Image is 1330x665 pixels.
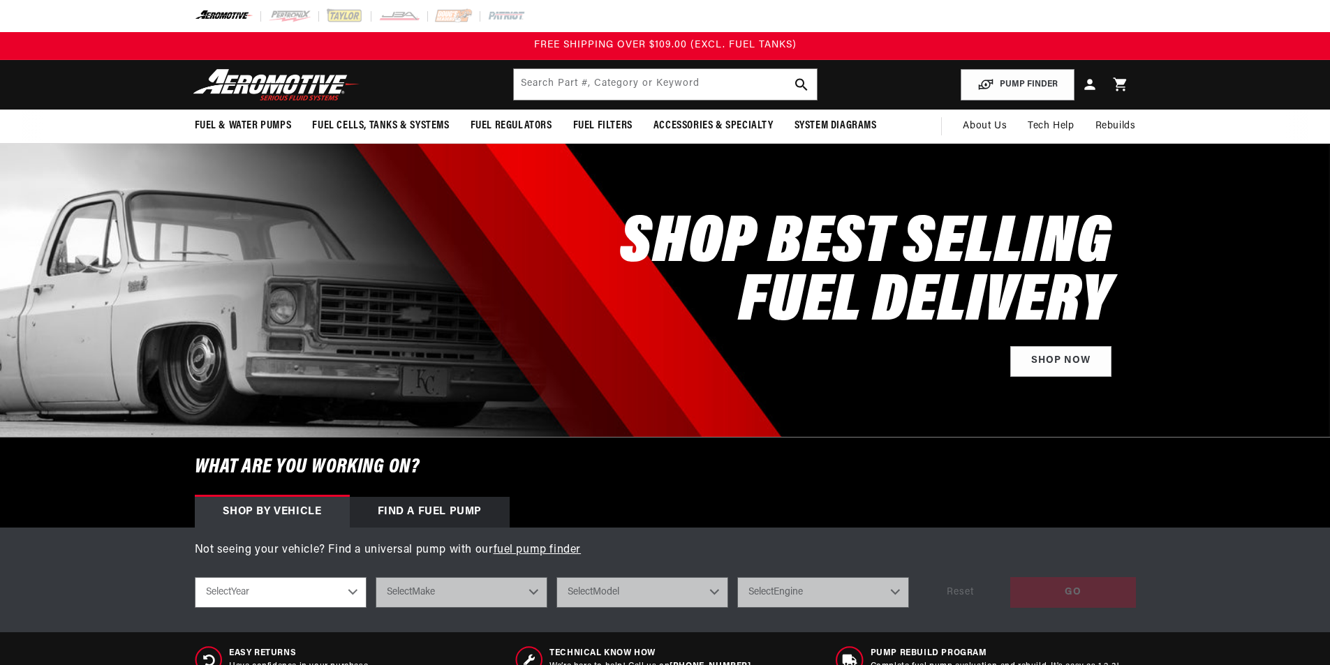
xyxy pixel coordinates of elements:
a: fuel pump finder [494,544,582,555]
summary: Fuel Regulators [460,110,563,142]
span: Fuel Regulators [471,119,552,133]
span: Pump Rebuild program [871,648,1120,659]
input: Search by Part Number, Category or Keyword [514,69,817,100]
a: Shop Now [1010,346,1111,378]
p: Not seeing your vehicle? Find a universal pump with our [195,541,1136,560]
select: Make [376,577,547,608]
span: About Us [963,121,1007,131]
span: Tech Help [1028,119,1074,134]
span: Fuel Cells, Tanks & Systems [312,119,449,133]
summary: Accessories & Specialty [643,110,784,142]
summary: Fuel Filters [563,110,643,142]
span: Easy Returns [229,648,370,659]
span: Technical Know How [549,648,751,659]
summary: Fuel Cells, Tanks & Systems [302,110,459,142]
button: PUMP FINDER [961,69,1074,100]
summary: System Diagrams [784,110,887,142]
div: Find a Fuel Pump [350,497,510,528]
h2: SHOP BEST SELLING FUEL DELIVERY [620,215,1111,332]
summary: Fuel & Water Pumps [184,110,302,142]
span: Fuel & Water Pumps [195,119,292,133]
span: FREE SHIPPING OVER $109.00 (EXCL. FUEL TANKS) [534,40,797,50]
span: Rebuilds [1095,119,1136,134]
select: Engine [737,577,909,608]
select: Year [195,577,367,608]
summary: Rebuilds [1085,110,1146,143]
h6: What are you working on? [160,438,1171,497]
a: About Us [952,110,1017,143]
div: Shop by vehicle [195,497,350,528]
img: Aeromotive [189,68,364,101]
span: Accessories & Specialty [653,119,774,133]
span: System Diagrams [795,119,877,133]
select: Model [556,577,728,608]
span: Fuel Filters [573,119,633,133]
button: search button [786,69,817,100]
summary: Tech Help [1017,110,1084,143]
